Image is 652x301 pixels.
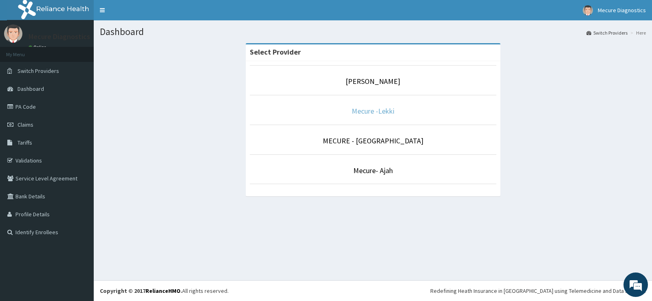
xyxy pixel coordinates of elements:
[100,26,646,37] h1: Dashboard
[100,287,182,294] strong: Copyright © 2017 .
[250,47,301,57] strong: Select Provider
[352,106,394,116] a: Mecure -Lekki
[628,29,646,36] li: Here
[18,67,59,75] span: Switch Providers
[598,7,646,14] span: Mecure Diagnostics
[18,121,33,128] span: Claims
[4,24,22,43] img: User Image
[94,280,652,301] footer: All rights reserved.
[430,287,646,295] div: Redefining Heath Insurance in [GEOGRAPHIC_DATA] using Telemedicine and Data Science!
[145,287,181,294] a: RelianceHMO
[353,166,393,175] a: Mecure- Ajah
[18,139,32,146] span: Tariffs
[18,85,44,92] span: Dashboard
[29,44,48,50] a: Online
[586,29,628,36] a: Switch Providers
[583,5,593,15] img: User Image
[29,33,90,40] p: Mecure Diagnostics
[346,77,400,86] a: [PERSON_NAME]
[323,136,423,145] a: MECURE - [GEOGRAPHIC_DATA]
